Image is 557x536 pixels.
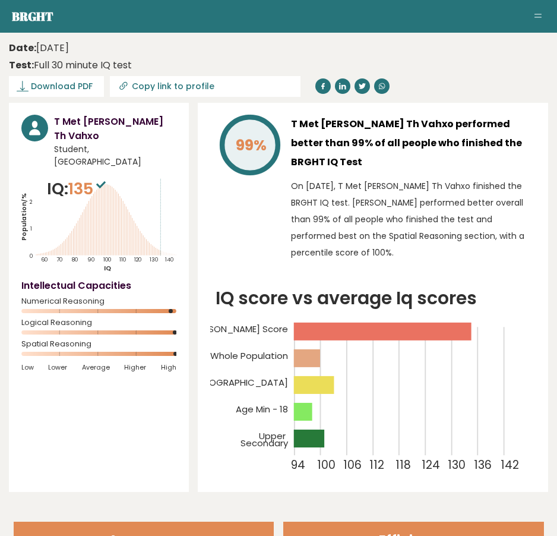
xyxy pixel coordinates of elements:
tspan: Age Min - 18 [236,403,288,415]
b: Date: [9,41,36,55]
span: Download PDF [31,80,93,93]
tspan: 60 [41,256,48,263]
tspan: 0 [30,253,33,260]
tspan: Secondary [240,437,289,449]
tspan: 99% [236,135,267,156]
tspan: 70 [56,256,62,263]
span: High [161,363,176,371]
tspan: 2 [30,198,33,206]
a: Brght [12,8,53,24]
span: Higher [124,363,146,371]
h3: T Met [PERSON_NAME] Th Vahxo [54,115,176,143]
tspan: IQ [104,264,111,273]
span: Spatial Reasoning [21,342,176,346]
p: On [DATE], T Met [PERSON_NAME] Th Vahxo finished the BRGHT IQ test. [PERSON_NAME] performed bette... [291,178,536,261]
h4: Intellectual Capacities [21,279,176,293]
tspan: 120 [134,256,141,263]
tspan: 1 [30,225,32,232]
p: IQ: [47,177,109,201]
tspan: 100 [317,457,336,473]
tspan: 140 [165,256,173,263]
tspan: 118 [395,457,411,473]
time: [DATE] [9,41,69,55]
tspan: 124 [422,457,440,473]
span: Average [82,363,110,371]
span: Logical Reasoning [21,320,176,325]
tspan: Whole Population [210,349,288,362]
span: Low [21,363,34,371]
b: Test: [9,58,34,72]
button: Toggle navigation [531,10,545,24]
tspan: 110 [119,256,125,263]
tspan: IQ score vs average Iq scores [216,285,477,311]
tspan: 142 [501,457,519,473]
tspan: 130 [149,256,157,263]
span: 135 [68,178,109,200]
tspan: T Met [PERSON_NAME] Score [163,323,288,335]
span: Student, [GEOGRAPHIC_DATA] [54,143,176,168]
h3: T Met [PERSON_NAME] Th Vahxo performed better than 99% of all people who finished the BRGHT IQ Test [291,115,536,172]
a: Download PDF [9,76,104,97]
tspan: 130 [448,457,466,473]
tspan: Population/% [20,193,29,241]
div: Full 30 minute IQ test [9,58,132,72]
tspan: 94 [290,457,305,473]
span: Numerical Reasoning [21,299,176,304]
tspan: 80 [72,256,78,263]
tspan: 90 [87,256,94,263]
tspan: [GEOGRAPHIC_DATA] [194,376,288,389]
tspan: Upper [259,430,286,442]
tspan: 100 [103,256,110,263]
tspan: 136 [474,457,492,473]
tspan: 106 [343,457,362,473]
span: Lower [48,363,67,371]
tspan: 112 [369,457,384,473]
